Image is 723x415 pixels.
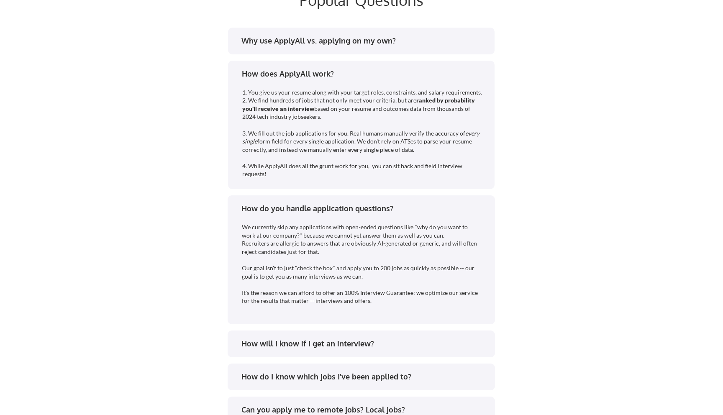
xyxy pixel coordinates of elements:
[241,203,487,214] div: How do you handle application questions?
[241,338,487,349] div: How will I know if I get an interview?
[241,371,487,382] div: How do I know which jobs I've been applied to?
[242,97,476,112] strong: ranked by probability you'll receive an interview
[242,69,487,79] div: How does ApplyAll work?
[242,88,483,179] div: 1. You give us your resume along with your target roles, constraints, and salary requirements. 2....
[241,405,487,415] div: Can you apply me to remote jobs? Local jobs?
[241,36,487,46] div: Why use ApplyAll vs. applying on my own?
[242,223,482,305] div: We currently skip any applications with open-ended questions like "why do you want to work at our...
